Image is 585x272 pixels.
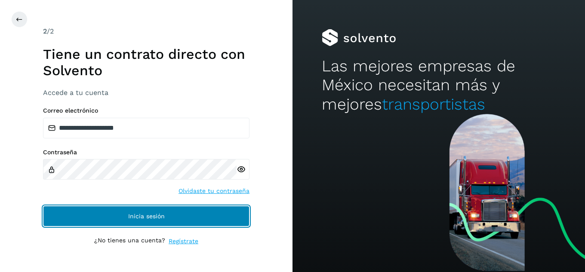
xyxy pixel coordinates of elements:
[43,107,249,114] label: Correo electrónico
[322,57,556,114] h2: Las mejores empresas de México necesitan más y mejores
[169,237,198,246] a: Regístrate
[43,26,249,37] div: /2
[43,206,249,226] button: Inicia sesión
[43,149,249,156] label: Contraseña
[382,95,485,113] span: transportistas
[94,237,165,246] p: ¿No tienes una cuenta?
[128,213,165,219] span: Inicia sesión
[43,27,47,35] span: 2
[43,89,249,97] h3: Accede a tu cuenta
[179,186,249,196] a: Olvidaste tu contraseña
[43,46,249,79] h1: Tiene un contrato directo con Solvento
